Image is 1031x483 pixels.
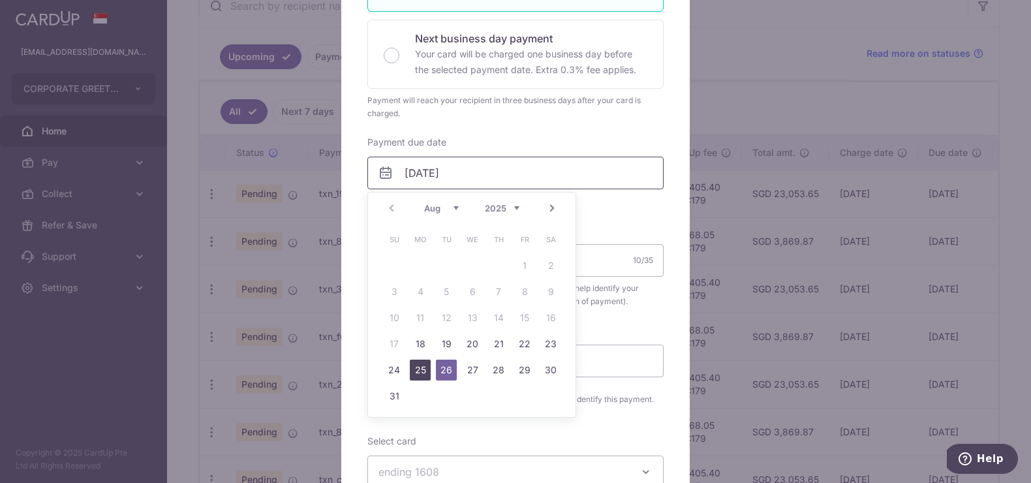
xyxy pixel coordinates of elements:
[378,465,439,478] span: ending 1608
[947,444,1018,476] iframe: Opens a widget where you can find more information
[540,360,561,381] a: 30
[436,334,457,354] a: 19
[544,200,560,216] a: Next
[410,360,431,381] a: 25
[514,334,535,354] a: 22
[633,254,653,267] div: 10/35
[384,229,405,250] span: Sunday
[462,334,483,354] a: 20
[488,360,509,381] a: 28
[514,229,535,250] span: Friday
[436,360,457,381] a: 26
[367,435,416,448] label: Select card
[540,334,561,354] a: 23
[514,360,535,381] a: 29
[462,360,483,381] a: 27
[367,157,664,189] input: DD / MM / YYYY
[540,229,561,250] span: Saturday
[462,229,483,250] span: Wednesday
[415,46,647,78] p: Your card will be charged one business day before the selected payment date. Extra 0.3% fee applies.
[384,360,405,381] a: 24
[488,229,509,250] span: Thursday
[367,94,664,120] div: Payment will reach your recipient in three business days after your card is charged.
[415,31,647,46] p: Next business day payment
[410,229,431,250] span: Monday
[488,334,509,354] a: 21
[384,386,405,407] a: 31
[410,334,431,354] a: 18
[436,229,457,250] span: Tuesday
[367,136,446,149] label: Payment due date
